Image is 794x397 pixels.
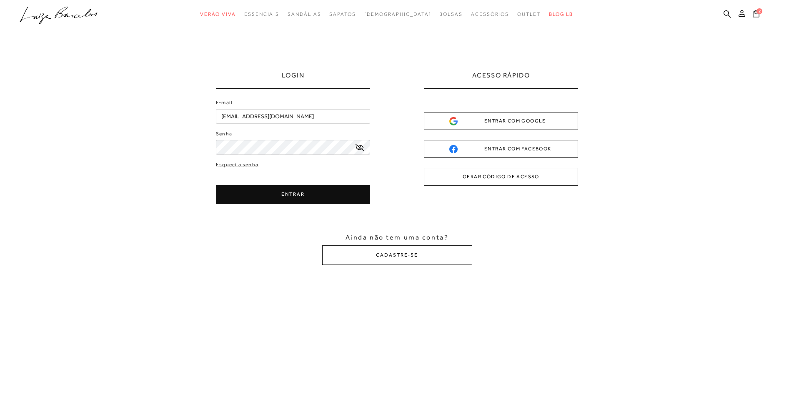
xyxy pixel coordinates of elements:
[346,233,448,242] span: Ainda não tem uma conta?
[200,7,236,22] a: noSubCategoriesText
[750,9,762,20] button: 2
[471,11,509,17] span: Acessórios
[364,7,431,22] a: noSubCategoriesText
[424,168,578,186] button: GERAR CÓDIGO DE ACESSO
[329,11,356,17] span: Sapatos
[282,71,305,88] h1: LOGIN
[449,145,553,153] div: ENTRAR COM FACEBOOK
[200,11,236,17] span: Verão Viva
[549,11,573,17] span: BLOG LB
[288,11,321,17] span: Sandálias
[216,185,370,204] button: ENTRAR
[472,71,530,88] h2: ACESSO RÁPIDO
[449,117,553,125] div: ENTRAR COM GOOGLE
[517,7,541,22] a: noSubCategoriesText
[756,8,762,14] span: 2
[329,7,356,22] a: noSubCategoriesText
[216,130,232,138] label: Senha
[424,112,578,130] button: ENTRAR COM GOOGLE
[439,11,463,17] span: Bolsas
[439,7,463,22] a: noSubCategoriesText
[322,245,472,265] button: CADASTRE-SE
[244,11,279,17] span: Essenciais
[471,7,509,22] a: noSubCategoriesText
[364,11,431,17] span: [DEMOGRAPHIC_DATA]
[288,7,321,22] a: noSubCategoriesText
[517,11,541,17] span: Outlet
[244,7,279,22] a: noSubCategoriesText
[424,140,578,158] button: ENTRAR COM FACEBOOK
[549,7,573,22] a: BLOG LB
[216,109,370,124] input: E-mail
[216,99,233,107] label: E-mail
[356,144,364,150] a: exibir senha
[216,161,258,169] a: Esqueci a senha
